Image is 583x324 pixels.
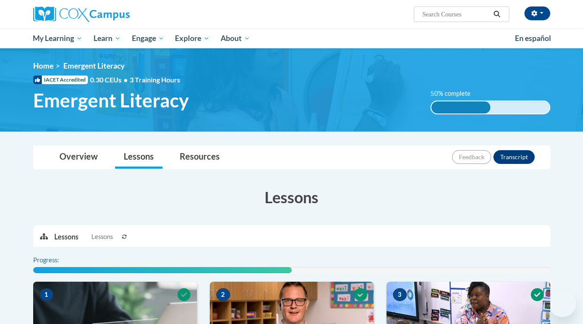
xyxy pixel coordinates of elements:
[51,146,106,169] a: Overview
[40,288,53,301] span: 1
[175,33,209,44] span: Explore
[126,28,170,48] a: Engage
[63,61,125,70] span: Emergent Literacy
[90,75,130,85] span: 0.30 CEUs
[215,28,256,48] a: About
[94,33,121,44] span: Learn
[91,232,113,242] span: Lessons
[452,150,491,164] button: Feedback
[54,232,78,242] p: Lessons
[221,33,250,44] span: About
[524,6,550,20] button: Account Settings
[549,289,576,317] iframe: Button to launch messaging window
[33,89,189,112] span: Emergent Literacy
[430,89,480,98] label: 50% complete
[33,186,550,208] h3: Lessons
[171,146,228,169] a: Resources
[33,75,88,84] span: IACET Accredited
[33,6,130,22] img: Cox Campus
[28,28,88,48] a: My Learning
[393,288,407,301] span: 3
[115,146,162,169] a: Lessons
[132,33,164,44] span: Engage
[130,75,180,84] span: 3 Training Hours
[33,6,197,22] a: Cox Campus
[33,61,53,70] a: Home
[20,28,563,48] div: Main menu
[33,33,82,44] span: My Learning
[88,28,126,48] a: Learn
[216,288,230,301] span: 2
[509,29,557,47] a: En español
[33,255,83,265] label: Progress:
[515,34,551,43] span: En español
[493,150,535,164] button: Transcript
[490,9,503,19] button: Search
[421,9,490,19] input: Search Courses
[169,28,215,48] a: Explore
[431,101,490,113] div: 50% complete
[124,75,128,84] span: •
